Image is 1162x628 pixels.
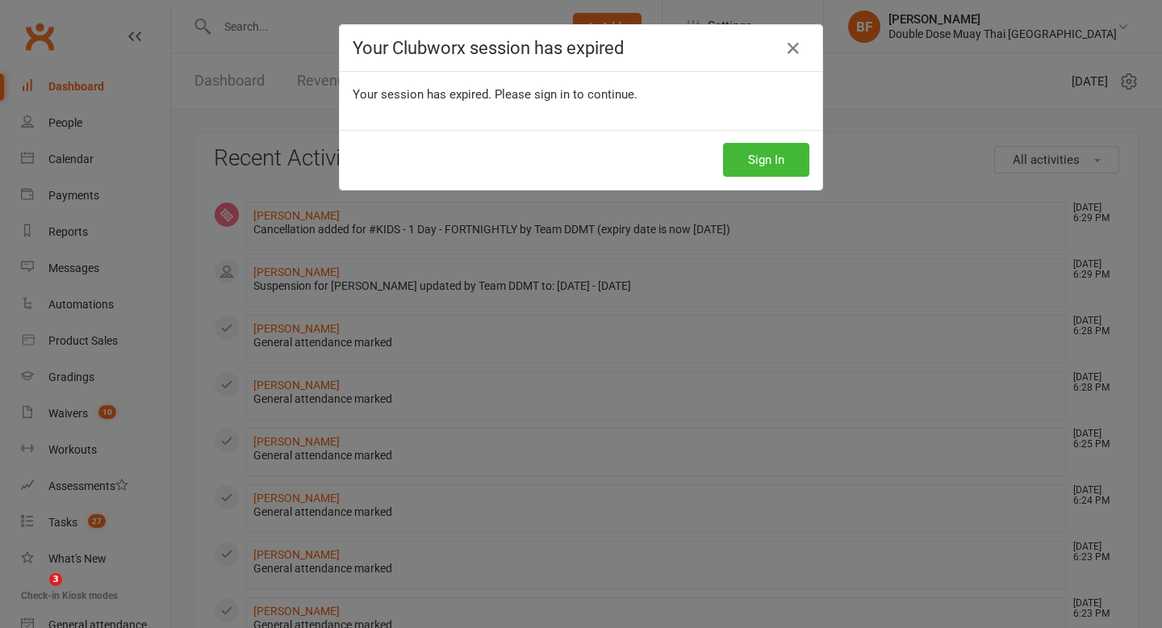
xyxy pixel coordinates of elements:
button: Sign In [723,143,809,177]
span: 3 [49,573,62,586]
iframe: Intercom live chat [16,573,55,612]
span: Your session has expired. Please sign in to continue. [353,87,637,102]
a: Close [780,36,806,61]
h4: Your Clubworx session has expired [353,38,809,58]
